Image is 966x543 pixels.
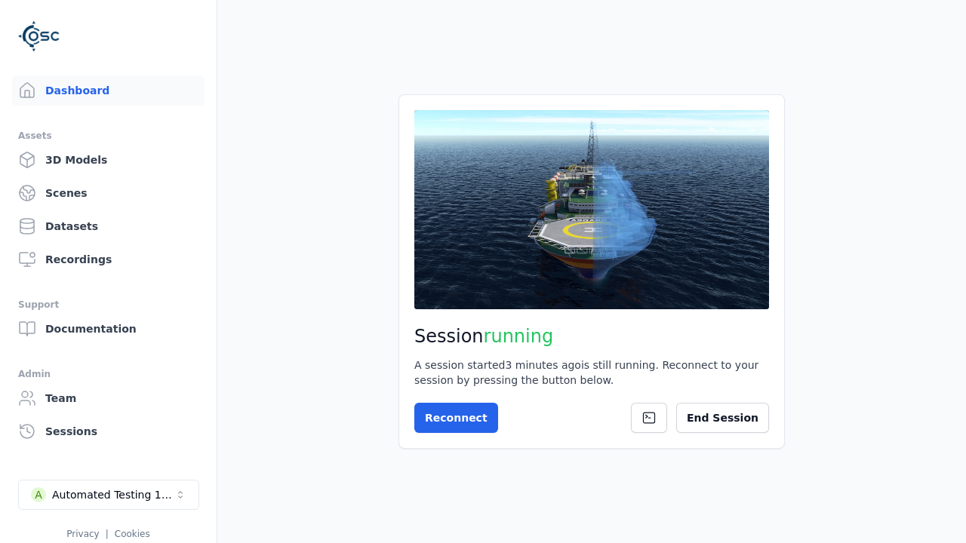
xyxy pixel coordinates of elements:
[18,480,199,510] button: Select a workspace
[66,529,99,539] a: Privacy
[12,145,205,175] a: 3D Models
[414,324,769,348] h2: Session
[676,403,769,433] button: End Session
[12,244,205,275] a: Recordings
[12,211,205,241] a: Datasets
[484,326,554,347] span: running
[115,529,150,539] a: Cookies
[12,178,205,208] a: Scenes
[31,487,46,502] div: A
[18,15,60,57] img: Logo
[52,487,174,502] div: Automated Testing 1 - Playwright
[12,75,205,106] a: Dashboard
[12,314,205,344] a: Documentation
[414,403,498,433] button: Reconnect
[12,416,205,446] a: Sessions
[414,357,769,388] div: A session started 3 minutes ago is still running. Reconnect to your session by pressing the butto...
[106,529,109,539] span: |
[12,383,205,413] a: Team
[18,296,198,314] div: Support
[18,365,198,383] div: Admin
[18,127,198,145] div: Assets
